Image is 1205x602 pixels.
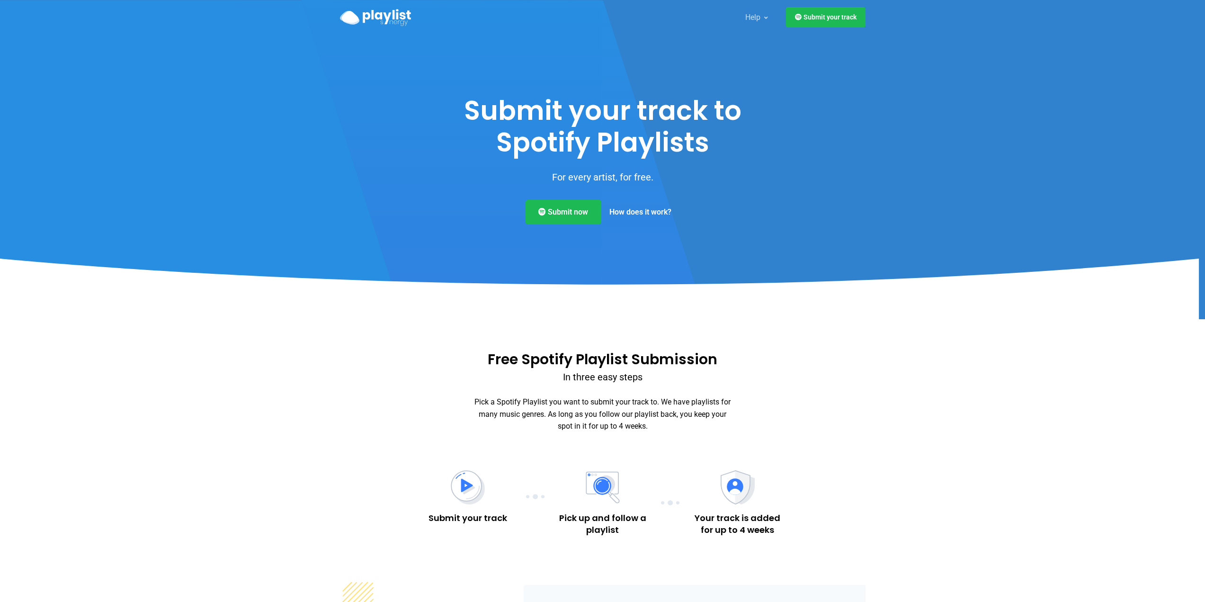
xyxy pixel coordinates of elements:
[340,7,411,28] a: Playlist Synergy
[340,9,411,26] img: Playlist Synergy Logo
[471,396,734,432] p: Pick a Spotify Playlist you want to submit your track to. We have playlists for many music genres...
[721,470,755,504] img: SVG
[471,369,734,385] p: In three easy steps
[526,200,601,225] a: Submit now
[786,7,866,27] a: Submit your track
[445,170,760,185] p: For every artist, for free.
[419,512,517,524] h4: Submit your track
[688,512,786,536] h4: Your track is added for up to 4 weeks
[451,470,485,504] img: SVG
[553,512,652,536] h4: Pick up and follow a playlist
[445,95,760,158] h1: Submit your track to Spotify Playlists
[471,350,734,369] h2: Free Spotify Playlist Submission
[601,200,679,225] a: How does it work?
[586,470,620,504] img: SVG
